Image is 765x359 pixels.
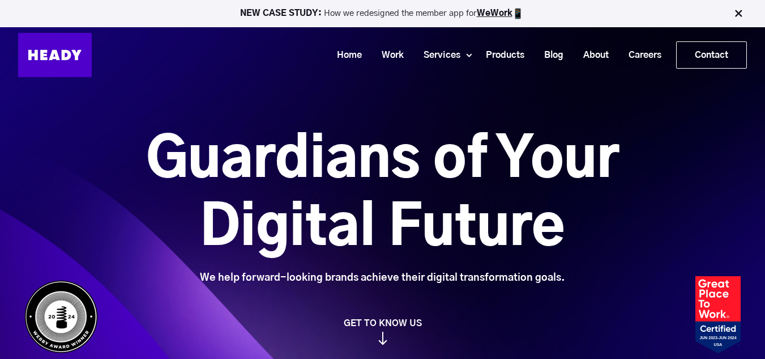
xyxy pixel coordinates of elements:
div: Navigation Menu [103,41,747,69]
p: How we redesigned the member app for [5,8,760,19]
strong: NEW CASE STUDY: [240,9,324,18]
a: About [569,45,614,66]
div: We help forward-looking brands achieve their digital transformation goals. [83,272,682,284]
img: app emoji [512,8,524,19]
a: Products [472,45,530,66]
h1: Guardians of Your Digital Future [83,126,682,263]
a: GET TO KNOW US [19,318,746,345]
img: Heady_Logo_Web-01 (1) [18,33,92,77]
a: Blog [530,45,569,66]
a: Home [323,45,367,66]
a: Careers [614,45,667,66]
img: Heady_2023_Certification_Badge [695,276,741,353]
img: arrow_down [378,332,387,345]
img: Heady_WebbyAward_Winner-4 [24,280,98,353]
a: Work [367,45,409,66]
a: Contact [677,42,746,68]
a: Services [409,45,466,66]
a: WeWork [477,9,512,18]
img: Close Bar [733,8,744,19]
